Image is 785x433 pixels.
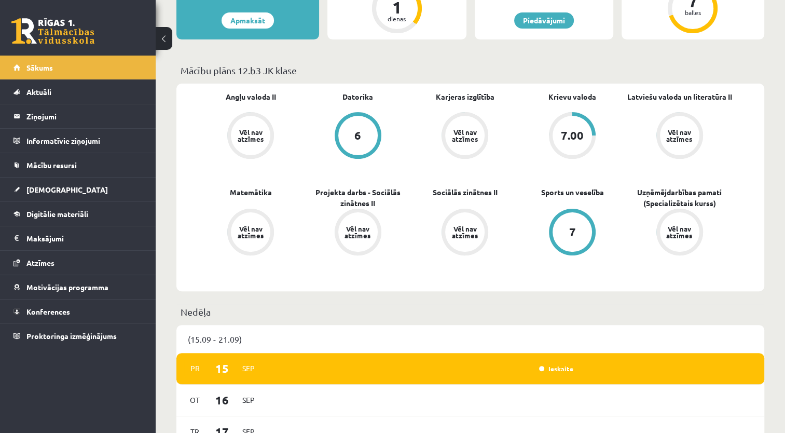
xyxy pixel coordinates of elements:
a: Rīgas 1. Tālmācības vidusskola [11,18,94,44]
a: Proktoringa izmēģinājums [13,324,143,348]
div: 6 [354,130,361,141]
span: Motivācijas programma [26,282,108,292]
div: Vēl nav atzīmes [343,225,373,239]
div: 7.00 [561,130,584,141]
a: Angļu valoda II [226,91,276,102]
a: Piedāvājumi [514,12,574,29]
a: Sociālās zinātnes II [433,187,498,198]
div: Vēl nav atzīmes [236,225,265,239]
a: Aktuāli [13,80,143,104]
a: Projekta darbs - Sociālās zinātnes II [305,187,412,209]
div: balles [677,9,708,16]
span: Sep [238,392,259,408]
div: dienas [381,16,412,22]
span: Sākums [26,63,53,72]
span: 15 [206,360,238,377]
a: 7 [519,209,626,258]
span: Sep [238,360,259,376]
a: Vēl nav atzīmes [197,209,305,258]
a: Datorika [342,91,373,102]
a: Informatīvie ziņojumi [13,129,143,153]
span: Proktoringa izmēģinājums [26,331,117,341]
a: Maksājumi [13,226,143,250]
p: Nedēļa [181,305,760,319]
a: Uzņēmējdarbības pamati (Specializētais kurss) [626,187,733,209]
a: Vēl nav atzīmes [411,209,519,258]
a: Atzīmes [13,251,143,275]
div: Vēl nav atzīmes [450,129,479,142]
legend: Ziņojumi [26,104,143,128]
a: Ieskaite [539,364,573,373]
legend: Maksājumi [26,226,143,250]
a: Mācību resursi [13,153,143,177]
span: Aktuāli [26,87,51,97]
span: Ot [184,392,206,408]
a: Karjeras izglītība [436,91,494,102]
a: Digitālie materiāli [13,202,143,226]
div: Vēl nav atzīmes [450,225,479,239]
span: Mācību resursi [26,160,77,170]
a: Vēl nav atzīmes [197,112,305,161]
span: Pr [184,360,206,376]
a: 6 [305,112,412,161]
a: Motivācijas programma [13,275,143,299]
a: Ziņojumi [13,104,143,128]
legend: Informatīvie ziņojumi [26,129,143,153]
a: Sākums [13,56,143,79]
p: Mācību plāns 12.b3 JK klase [181,63,760,77]
a: Konferences [13,300,143,323]
div: Vēl nav atzīmes [665,129,694,142]
a: Matemātika [230,187,272,198]
a: 7.00 [519,112,626,161]
span: [DEMOGRAPHIC_DATA] [26,185,108,194]
a: Vēl nav atzīmes [411,112,519,161]
a: Vēl nav atzīmes [626,112,733,161]
a: Sports un veselība [541,187,604,198]
div: (15.09 - 21.09) [176,325,764,353]
a: Vēl nav atzīmes [305,209,412,258]
a: Apmaksāt [222,12,274,29]
a: Vēl nav atzīmes [626,209,733,258]
span: Digitālie materiāli [26,209,88,219]
div: Vēl nav atzīmes [665,225,694,239]
a: [DEMOGRAPHIC_DATA] [13,178,143,201]
span: 16 [206,391,238,409]
div: 7 [569,226,576,238]
span: Atzīmes [26,258,54,267]
a: Krievu valoda [548,91,596,102]
span: Konferences [26,307,70,316]
a: Latviešu valoda un literatūra II [627,91,732,102]
div: Vēl nav atzīmes [236,129,265,142]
